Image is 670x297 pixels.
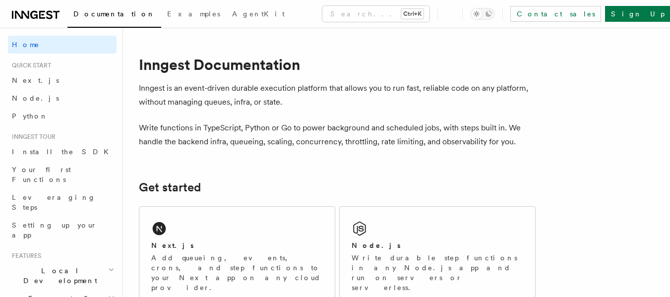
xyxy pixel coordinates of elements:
[151,240,194,250] h2: Next.js
[232,10,285,18] span: AgentKit
[151,253,323,293] p: Add queueing, events, crons, and step functions to your Next app on any cloud provider.
[73,10,155,18] span: Documentation
[8,216,117,244] a: Setting up your app
[12,40,40,50] span: Home
[510,6,601,22] a: Contact sales
[8,252,41,260] span: Features
[8,71,117,89] a: Next.js
[352,240,401,250] h2: Node.js
[8,36,117,54] a: Home
[12,166,71,183] span: Your first Functions
[8,61,51,69] span: Quick start
[352,253,523,293] p: Write durable step functions in any Node.js app and run on servers or serverless.
[322,6,429,22] button: Search...Ctrl+K
[401,9,424,19] kbd: Ctrl+K
[8,133,56,141] span: Inngest tour
[8,188,117,216] a: Leveraging Steps
[167,10,220,18] span: Examples
[12,112,48,120] span: Python
[161,3,226,27] a: Examples
[139,81,536,109] p: Inngest is an event-driven durable execution platform that allows you to run fast, reliable code ...
[8,161,117,188] a: Your first Functions
[12,94,59,102] span: Node.js
[67,3,161,28] a: Documentation
[8,107,117,125] a: Python
[12,148,115,156] span: Install the SDK
[226,3,291,27] a: AgentKit
[12,193,96,211] span: Leveraging Steps
[12,76,59,84] span: Next.js
[8,143,117,161] a: Install the SDK
[8,262,117,290] button: Local Development
[139,121,536,149] p: Write functions in TypeScript, Python or Go to power background and scheduled jobs, with steps bu...
[139,180,201,194] a: Get started
[471,8,494,20] button: Toggle dark mode
[8,266,108,286] span: Local Development
[8,89,117,107] a: Node.js
[139,56,536,73] h1: Inngest Documentation
[12,221,97,239] span: Setting up your app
